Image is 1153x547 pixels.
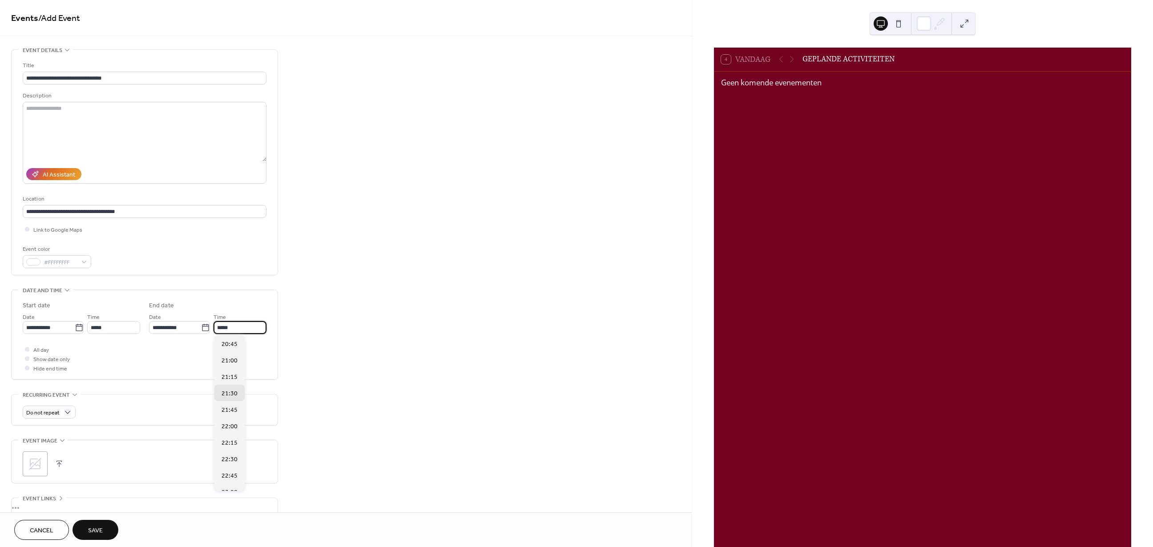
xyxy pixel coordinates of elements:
span: Link to Google Maps [33,225,82,235]
div: GEPLANDE ACTIVITEITEN [802,53,895,66]
div: Start date [23,301,50,310]
span: All day [33,346,49,355]
span: 21:30 [222,389,238,398]
div: Geen komende evenementen [721,77,1124,88]
span: Date and time [23,286,62,295]
span: Date [23,313,35,322]
span: Date [149,313,161,322]
button: AI Assistant [26,168,81,180]
span: Save [88,526,103,535]
span: 22:30 [222,454,238,464]
span: Event links [23,494,56,503]
div: End date [149,301,174,310]
div: Event color [23,245,89,254]
span: #FFFFFFFF [44,258,77,267]
span: 23:00 [222,487,238,497]
div: ; [23,451,48,476]
span: 22:00 [222,422,238,431]
span: 21:00 [222,356,238,365]
div: Description [23,91,265,101]
div: ••• [12,498,278,517]
div: Location [23,194,265,204]
button: Save [73,520,118,540]
span: Do not repeat [26,408,60,418]
span: 20:45 [222,339,238,349]
a: Events [11,10,38,27]
span: 21:15 [222,372,238,382]
span: 21:45 [222,405,238,414]
span: Event image [23,436,57,446]
button: Cancel [14,520,69,540]
span: Event details [23,46,62,55]
div: Title [23,61,265,70]
span: Recurring event [23,390,70,400]
span: Cancel [30,526,53,535]
span: Time [214,313,226,322]
span: Hide end time [33,364,67,374]
span: Time [87,313,100,322]
div: AI Assistant [43,170,75,180]
span: Show date only [33,355,70,364]
span: 22:45 [222,471,238,480]
span: / Add Event [38,10,80,27]
span: 22:15 [222,438,238,447]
